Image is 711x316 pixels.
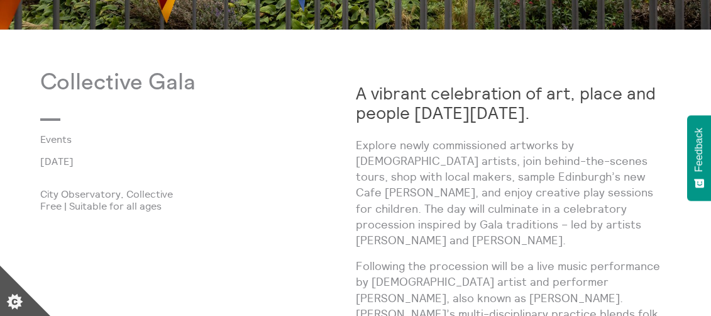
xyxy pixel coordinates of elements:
[40,155,356,167] p: [DATE]
[40,200,356,212] p: Free | Suitable for all ages
[356,82,656,123] strong: A vibrant celebration of art, place and people [DATE][DATE].
[687,115,711,201] button: Feedback - Show survey
[40,70,356,96] p: Collective Gala
[40,133,336,145] a: Events
[693,128,705,172] span: Feedback
[40,188,356,200] p: City Observatory, Collective
[356,137,671,248] p: Explore newly commissioned artworks by [DEMOGRAPHIC_DATA] artists, join behind-the-scenes tours, ...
